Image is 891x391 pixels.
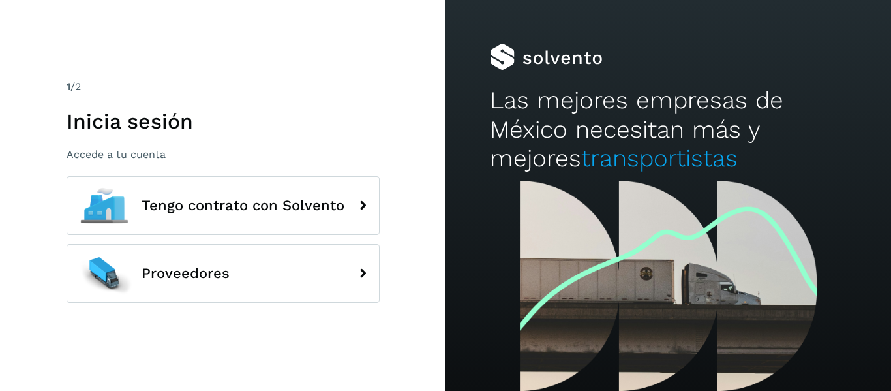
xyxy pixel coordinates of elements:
[142,266,230,281] span: Proveedores
[67,79,380,95] div: /2
[67,244,380,303] button: Proveedores
[581,144,738,172] span: transportistas
[142,198,344,213] span: Tengo contrato con Solvento
[67,176,380,235] button: Tengo contrato con Solvento
[67,80,70,93] span: 1
[67,148,380,161] p: Accede a tu cuenta
[490,86,846,173] h2: Las mejores empresas de México necesitan más y mejores
[67,109,380,134] h1: Inicia sesión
